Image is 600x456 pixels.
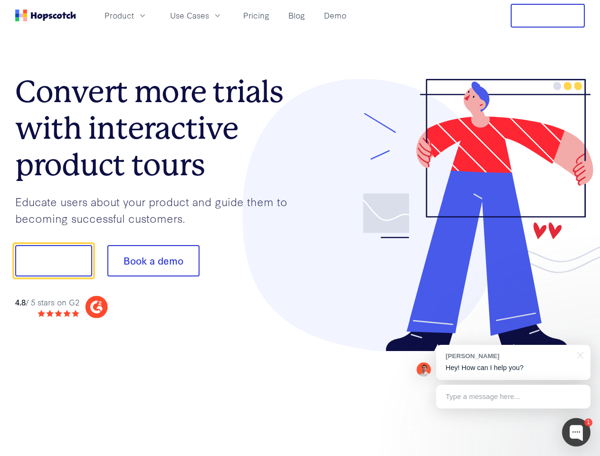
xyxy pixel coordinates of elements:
p: Hey! How can I help you? [446,363,581,373]
a: Pricing [239,8,273,23]
span: Use Cases [170,9,209,21]
button: Show me! [15,245,92,276]
h1: Convert more trials with interactive product tours [15,74,300,183]
p: Educate users about your product and guide them to becoming successful customers. [15,193,300,226]
div: Type a message here... [436,385,590,408]
div: [PERSON_NAME] [446,351,571,361]
a: Home [15,9,76,21]
button: Book a demo [107,245,200,276]
button: Product [99,8,153,23]
div: 1 [584,418,592,427]
span: Product [105,9,134,21]
img: Mark Spera [417,362,431,377]
strong: 4.8 [15,296,26,307]
button: Use Cases [164,8,228,23]
a: Blog [285,8,309,23]
a: Demo [320,8,350,23]
div: / 5 stars on G2 [15,296,79,308]
button: Free Trial [511,4,585,28]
